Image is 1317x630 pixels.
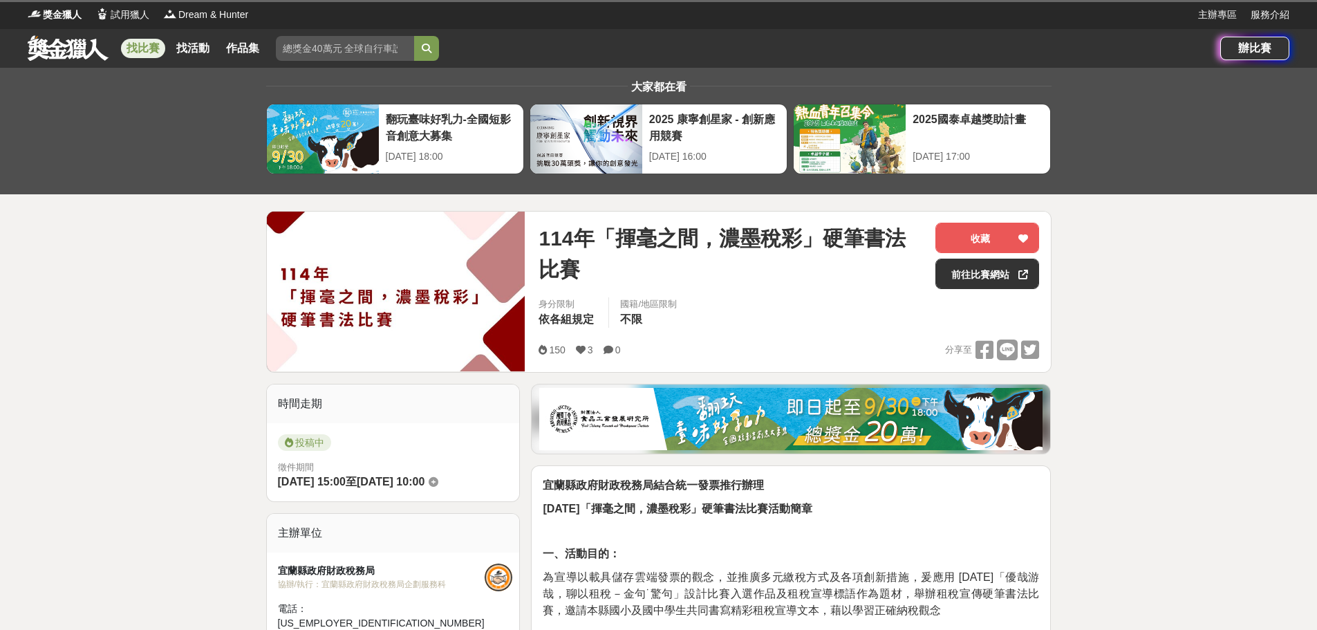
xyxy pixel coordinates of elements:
[163,7,177,21] img: Logo
[95,8,149,22] a: Logo試用獵人
[178,8,248,22] span: Dream & Hunter
[620,297,677,311] div: 國籍/地區限制
[357,476,424,488] span: [DATE] 10:00
[615,344,621,355] span: 0
[121,39,165,58] a: 找比賽
[620,313,642,325] span: 不限
[628,81,690,93] span: 大家都在看
[793,104,1051,174] a: 2025國泰卓越獎助計畫[DATE] 17:00
[549,344,565,355] span: 150
[935,223,1039,253] button: 收藏
[278,462,314,472] span: 徵件期間
[1251,8,1289,22] a: 服務介紹
[543,503,812,515] strong: [DATE]「揮毫之間，濃墨稅彩」硬筆書法比賽活動簡章
[543,571,1039,616] span: 為宣導以載具儲存雲端發票的觀念，並推廣多元繳稅方式及各項創新措施，爰應用 [DATE]「優哉游哉，聊以租稅－金句˙驚句」設計比賽入選作品及租稅宣導標語作為題材，舉辦租稅宣傳硬筆書法比賽，邀請本縣...
[386,149,516,164] div: [DATE] 18:00
[539,223,924,285] span: 114年「揮毫之間，濃墨稅彩」硬筆書法比賽
[945,340,972,360] span: 分享至
[913,111,1043,142] div: 2025國泰卓越獎助計畫
[95,7,109,21] img: Logo
[386,111,516,142] div: 翻玩臺味好乳力-全國短影音創意大募集
[278,578,485,591] div: 協辦/執行： 宜蘭縣政府財政稅務局企劃服務科
[539,388,1043,450] img: 1c81a89c-c1b3-4fd6-9c6e-7d29d79abef5.jpg
[543,479,764,491] strong: 宜蘭縣政府財政稅務局結合統一發票推行辦理
[1220,37,1289,60] a: 辦比賽
[267,514,520,553] div: 主辦單位
[28,8,82,22] a: Logo獎金獵人
[935,259,1039,289] a: 前往比賽網站
[649,111,780,142] div: 2025 康寧創星家 - 創新應用競賽
[163,8,248,22] a: LogoDream & Hunter
[28,7,41,21] img: Logo
[539,313,594,325] span: 依各組規定
[267,212,525,371] img: Cover Image
[221,39,265,58] a: 作品集
[267,385,520,423] div: 時間走期
[346,476,357,488] span: 至
[111,8,149,22] span: 試用獵人
[171,39,215,58] a: 找活動
[278,476,346,488] span: [DATE] 15:00
[588,344,593,355] span: 3
[1198,8,1237,22] a: 主辦專區
[278,434,331,451] span: 投稿中
[276,36,414,61] input: 總獎金40萬元 全球自行車設計比賽
[278,564,485,578] div: 宜蘭縣政府財政稅務局
[649,149,780,164] div: [DATE] 16:00
[530,104,787,174] a: 2025 康寧創星家 - 創新應用競賽[DATE] 16:00
[266,104,524,174] a: 翻玩臺味好乳力-全國短影音創意大募集[DATE] 18:00
[539,297,597,311] div: 身分限制
[43,8,82,22] span: 獎金獵人
[913,149,1043,164] div: [DATE] 17:00
[543,548,620,559] strong: 一、活動目的：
